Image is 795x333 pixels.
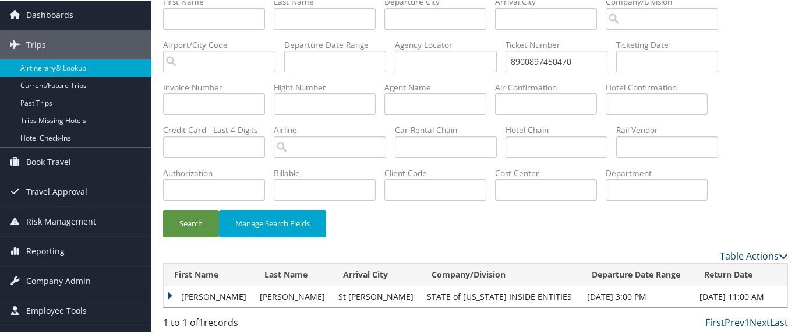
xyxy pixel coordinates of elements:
[26,295,87,324] span: Employee Tools
[495,166,606,178] label: Cost Center
[606,166,716,178] label: Department
[199,315,204,328] span: 1
[333,262,421,285] th: Arrival City: activate to sort column ascending
[254,262,333,285] th: Last Name: activate to sort column ascending
[725,315,744,328] a: Prev
[616,38,727,50] label: Ticketing Date
[770,315,788,328] a: Last
[274,166,384,178] label: Billable
[616,123,727,135] label: Rail Vendor
[421,285,581,306] td: STATE of [US_STATE] INSIDE ENTITIES
[581,285,693,306] td: [DATE] 3:00 PM
[219,209,326,236] button: Manage Search Fields
[164,285,254,306] td: [PERSON_NAME]
[495,80,606,92] label: Air Confirmation
[581,262,693,285] th: Departure Date Range: activate to sort column descending
[254,285,333,306] td: [PERSON_NAME]
[384,80,495,92] label: Agent Name
[163,123,274,135] label: Credit Card - Last 4 Digits
[26,146,71,176] span: Book Travel
[163,80,274,92] label: Invoice Number
[506,38,616,50] label: Ticket Number
[163,38,284,50] label: Airport/City Code
[26,236,65,265] span: Reporting
[395,38,506,50] label: Agency Locator
[694,262,788,285] th: Return Date: activate to sort column ascending
[26,265,91,295] span: Company Admin
[163,209,219,236] button: Search
[26,29,46,58] span: Trips
[705,315,725,328] a: First
[163,166,274,178] label: Authorization
[506,123,616,135] label: Hotel Chain
[26,176,87,205] span: Travel Approval
[606,80,716,92] label: Hotel Confirmation
[284,38,395,50] label: Departure Date Range
[421,262,581,285] th: Company/Division
[274,80,384,92] label: Flight Number
[26,206,96,235] span: Risk Management
[720,248,788,261] a: Table Actions
[164,262,254,285] th: First Name: activate to sort column ascending
[395,123,506,135] label: Car Rental Chain
[333,285,421,306] td: St [PERSON_NAME]
[744,315,750,328] a: 1
[274,123,395,135] label: Airline
[750,315,770,328] a: Next
[694,285,788,306] td: [DATE] 11:00 AM
[384,166,495,178] label: Client Code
